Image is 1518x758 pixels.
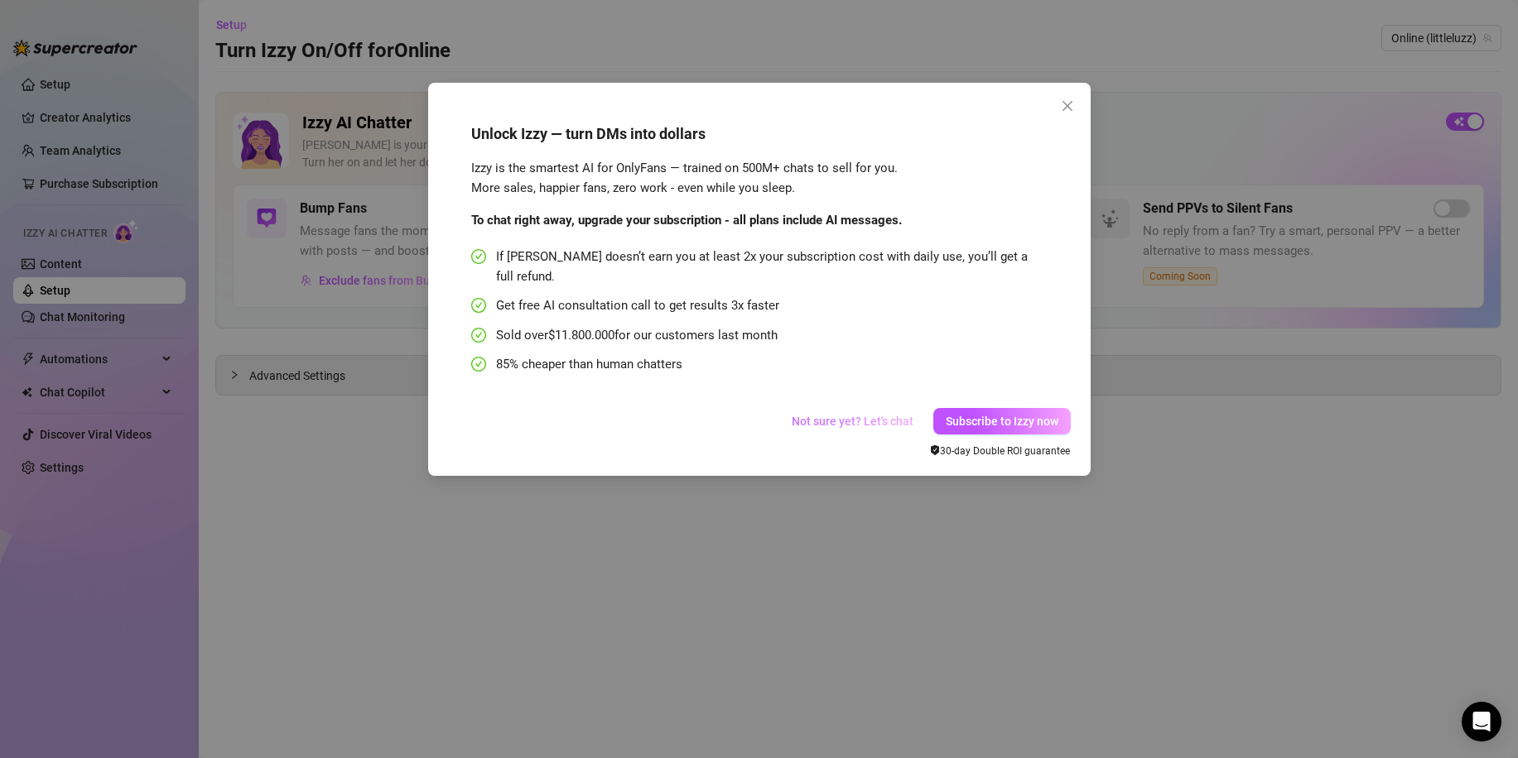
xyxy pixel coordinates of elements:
div: Open Intercom Messenger [1462,702,1501,741]
span: check-circle [471,298,486,313]
b: To chat right away, upgrade your subscription - all plans include AI messages. [471,213,902,228]
div: Izzy is the smartest AI for OnlyFans — trained on 500M+ chats to sell for you. More sales, happie... [471,159,1038,198]
button: Not sure yet? Let's chat [778,408,927,434]
span: 85% cheaper than human chatters [496,355,682,375]
span: check-circle [471,357,486,372]
span: check-circle [471,249,486,264]
strong: Unlock Izzy — turn DMs into dollars [471,125,706,142]
span: 30‑day Double ROI guarantee [930,445,1071,457]
button: Close [1054,93,1081,119]
span: Subscribe to Izzy now [946,415,1058,428]
span: Close [1054,99,1081,113]
span: If [PERSON_NAME] doesn’t earn you at least 2x your subscription cost with daily use, you’ll get a... [496,247,1038,286]
span: Get free AI consultation call to get results 3x faster [496,296,779,316]
button: Subscribe to Izzy now [933,408,1071,434]
span: close [1061,99,1074,113]
span: check-circle [471,328,486,343]
span: Sold over $11.800.000 for our customers last month [496,326,778,346]
span: Not sure yet? Let's chat [792,415,913,428]
span: safety-certificate [930,445,940,455]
